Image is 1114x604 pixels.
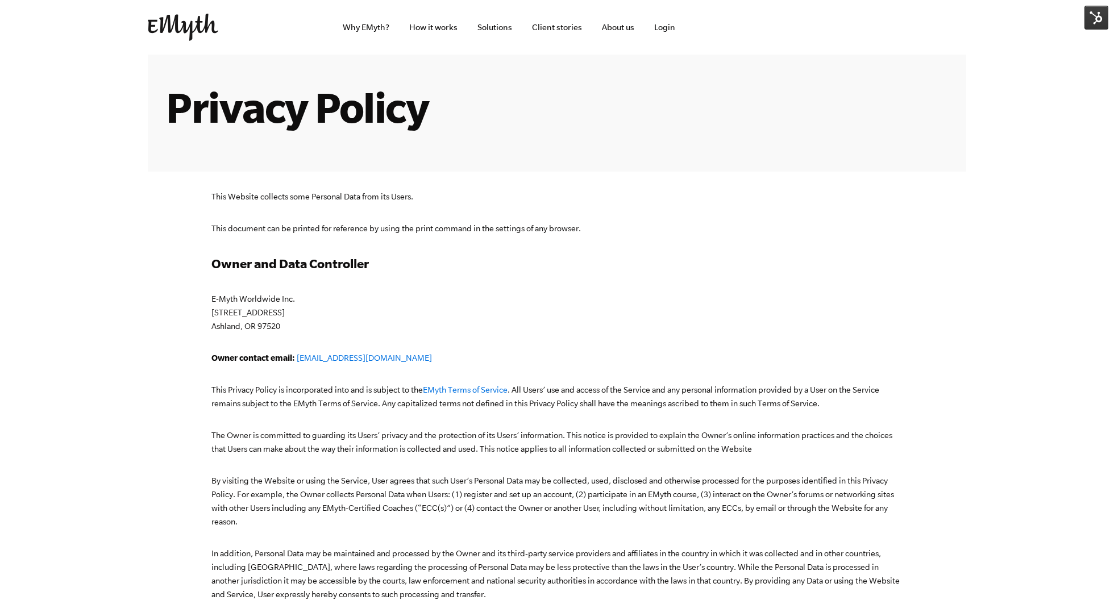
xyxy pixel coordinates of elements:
[297,353,432,363] a: [EMAIL_ADDRESS][DOMAIN_NAME]
[211,547,903,601] p: In addition, Personal Data may be maintained and processed by the Owner and its third-party servi...
[1084,6,1108,30] img: HubSpot Tools Menu Toggle
[211,256,369,270] strong: Owner and Data Controller
[166,82,948,132] h1: Privacy Policy
[211,353,295,363] strong: Owner contact email:
[148,14,218,41] img: EMyth
[211,292,903,333] p: E-Myth Worldwide Inc. [STREET_ADDRESS] Ashland, OR 97520
[211,428,903,456] p: The Owner is committed to guarding its Users’ privacy and the protection of its Users’ informatio...
[211,383,903,410] p: This Privacy Policy is incorporated into and is subject to the . All Users’ use and access of the...
[847,15,966,40] iframe: Embedded CTA
[423,385,508,394] a: EMyth Terms of Service
[211,474,903,528] p: By visiting the Website or using the Service, User agrees that such User’s Personal Data may be c...
[722,15,841,40] iframe: Embedded CTA
[1057,549,1114,604] iframe: Chat Widget
[211,222,903,235] p: This document can be printed for reference by using the print command in the settings of any brow...
[211,190,903,203] p: This Website collects some Personal Data from its Users.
